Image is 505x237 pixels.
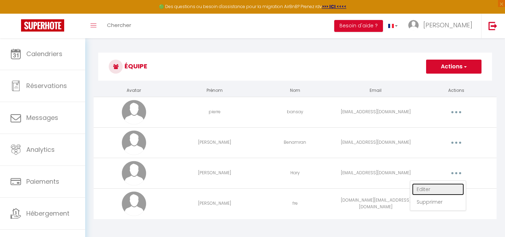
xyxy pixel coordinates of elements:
span: Réservations [26,81,67,90]
a: Editer [412,183,464,195]
h3: Équipe [98,53,492,81]
a: >>> ICI <<<< [322,4,346,9]
td: [PERSON_NAME] [174,127,255,158]
td: Hary [255,158,336,188]
a: ... [PERSON_NAME] [403,14,481,38]
img: ... [408,20,419,31]
img: avatar.png [122,100,146,124]
td: [DOMAIN_NAME][EMAIL_ADDRESS][DOMAIN_NAME] [335,188,416,219]
td: [PERSON_NAME] [174,158,255,188]
th: Avatar [94,84,174,97]
span: Calendriers [26,49,62,58]
td: [EMAIL_ADDRESS][DOMAIN_NAME] [335,158,416,188]
span: Paiements [26,177,59,186]
span: Hébergement [26,209,69,218]
th: Prénom [174,84,255,97]
td: [EMAIL_ADDRESS][DOMAIN_NAME] [335,127,416,158]
th: Actions [416,84,497,97]
td: pierre [174,97,255,127]
td: bansay [255,97,336,127]
img: Super Booking [21,19,64,32]
th: Email [335,84,416,97]
span: Messages [26,113,58,122]
img: avatar.png [122,191,146,216]
img: avatar.png [122,161,146,185]
td: [EMAIL_ADDRESS][DOMAIN_NAME] [335,97,416,127]
img: logout [489,21,497,30]
button: Actions [426,60,482,74]
span: [PERSON_NAME] [423,21,472,29]
td: [PERSON_NAME] [174,188,255,219]
button: Besoin d'aide ? [334,20,383,32]
td: fre [255,188,336,219]
span: Chercher [107,21,131,29]
td: Benamran [255,127,336,158]
img: avatar.png [122,130,146,155]
th: Nom [255,84,336,97]
a: Supprimer [412,196,464,208]
a: Chercher [102,14,136,38]
span: Analytics [26,145,55,154]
